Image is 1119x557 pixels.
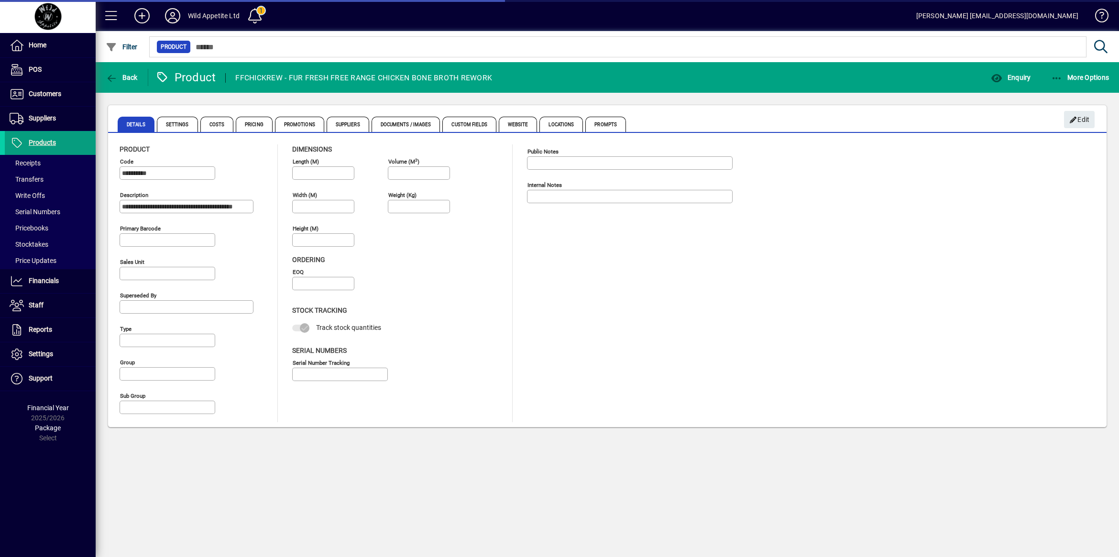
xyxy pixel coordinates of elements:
[157,117,198,132] span: Settings
[120,259,144,265] mat-label: Sales unit
[5,342,96,366] a: Settings
[5,107,96,131] a: Suppliers
[5,220,96,236] a: Pricebooks
[442,117,496,132] span: Custom Fields
[120,359,135,366] mat-label: Group
[1049,69,1112,86] button: More Options
[127,7,157,24] button: Add
[103,69,140,86] button: Back
[388,192,417,198] mat-label: Weight (Kg)
[5,252,96,269] a: Price Updates
[29,90,61,98] span: Customers
[5,318,96,342] a: Reports
[5,58,96,82] a: POS
[29,350,53,358] span: Settings
[236,117,273,132] span: Pricing
[29,326,52,333] span: Reports
[527,182,562,188] mat-label: Internal Notes
[292,347,347,354] span: Serial Numbers
[161,42,186,52] span: Product
[5,187,96,204] a: Write Offs
[388,158,419,165] mat-label: Volume (m )
[29,301,44,309] span: Staff
[327,117,369,132] span: Suppliers
[293,269,304,275] mat-label: EOQ
[916,8,1078,23] div: [PERSON_NAME] [EMAIL_ADDRESS][DOMAIN_NAME]
[275,117,324,132] span: Promotions
[235,70,492,86] div: FFCHICKREW - FUR FRESH FREE RANGE CHICKEN BONE BROTH REWORK
[188,8,240,23] div: Wild Appetite Ltd
[29,66,42,73] span: POS
[120,225,161,232] mat-label: Primary barcode
[106,43,138,51] span: Filter
[292,306,347,314] span: Stock Tracking
[10,257,56,264] span: Price Updates
[5,155,96,171] a: Receipts
[293,225,318,232] mat-label: Height (m)
[5,236,96,252] a: Stocktakes
[1069,112,1090,128] span: Edit
[5,82,96,106] a: Customers
[120,145,150,153] span: Product
[585,117,626,132] span: Prompts
[103,38,140,55] button: Filter
[96,69,148,86] app-page-header-button: Back
[106,74,138,81] span: Back
[29,41,46,49] span: Home
[5,367,96,391] a: Support
[35,424,61,432] span: Package
[10,175,44,183] span: Transfers
[200,117,234,132] span: Costs
[29,374,53,382] span: Support
[5,204,96,220] a: Serial Numbers
[155,70,216,85] div: Product
[527,148,559,155] mat-label: Public Notes
[292,256,325,263] span: Ordering
[293,192,317,198] mat-label: Width (m)
[120,326,132,332] mat-label: Type
[539,117,583,132] span: Locations
[5,33,96,57] a: Home
[157,7,188,24] button: Profile
[293,359,350,366] mat-label: Serial Number tracking
[29,139,56,146] span: Products
[991,74,1031,81] span: Enquiry
[120,393,145,399] mat-label: Sub group
[988,69,1033,86] button: Enquiry
[1051,74,1109,81] span: More Options
[293,158,319,165] mat-label: Length (m)
[5,294,96,317] a: Staff
[10,208,60,216] span: Serial Numbers
[120,158,133,165] mat-label: Code
[10,224,48,232] span: Pricebooks
[1088,2,1107,33] a: Knowledge Base
[1064,111,1095,128] button: Edit
[10,159,41,167] span: Receipts
[5,269,96,293] a: Financials
[29,277,59,284] span: Financials
[10,240,48,248] span: Stocktakes
[316,324,381,331] span: Track stock quantities
[29,114,56,122] span: Suppliers
[27,404,69,412] span: Financial Year
[10,192,45,199] span: Write Offs
[120,292,156,299] mat-label: Superseded by
[120,192,148,198] mat-label: Description
[372,117,440,132] span: Documents / Images
[5,171,96,187] a: Transfers
[499,117,538,132] span: Website
[118,117,154,132] span: Details
[415,157,417,162] sup: 3
[292,145,332,153] span: Dimensions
